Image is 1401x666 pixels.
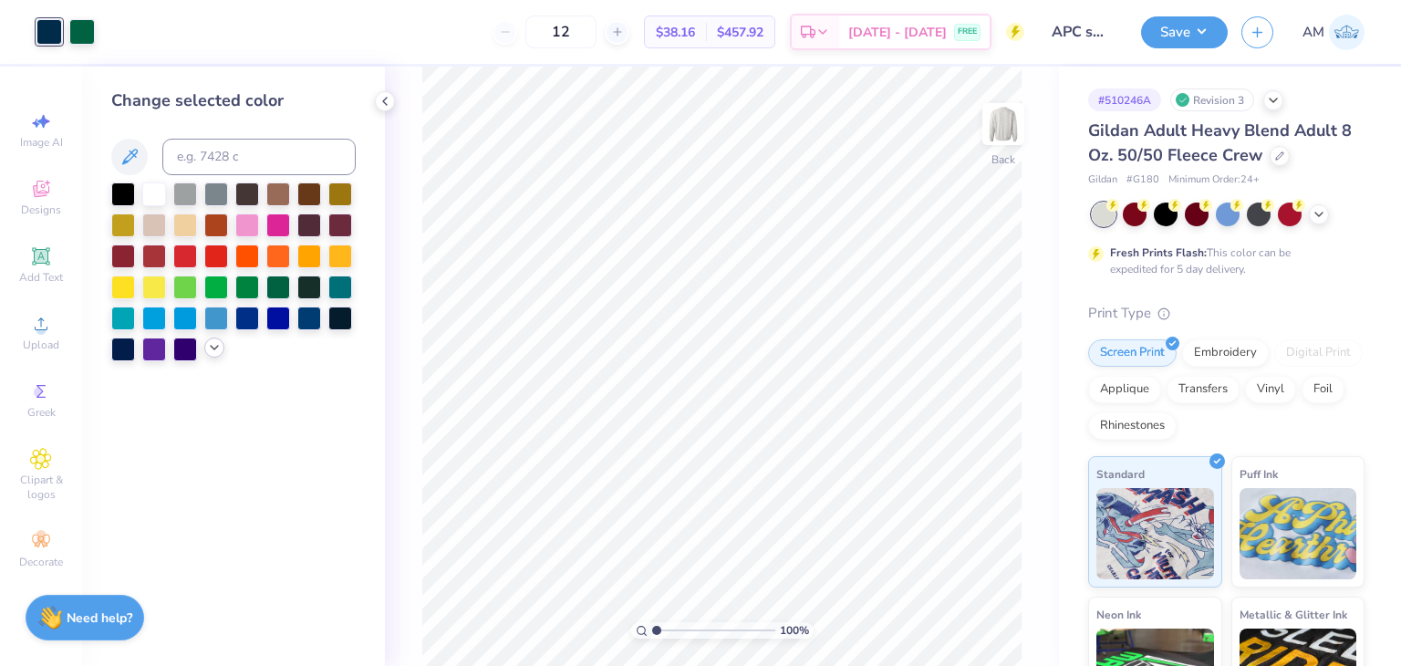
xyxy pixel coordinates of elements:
span: Add Text [19,270,63,285]
span: Upload [23,338,59,352]
span: Greek [27,405,56,420]
img: Standard [1096,488,1214,579]
span: $38.16 [656,23,695,42]
span: 100 % [780,622,809,639]
span: Metallic & Glitter Ink [1240,605,1347,624]
span: Standard [1096,464,1145,484]
span: Clipart & logos [9,473,73,502]
div: This color can be expedited for 5 day delivery. [1110,245,1334,277]
div: Screen Print [1088,339,1177,367]
a: AM [1302,15,1365,50]
strong: Fresh Prints Flash: [1110,245,1207,260]
div: Applique [1088,376,1161,403]
span: Gildan [1088,172,1117,188]
input: e.g. 7428 c [162,139,356,175]
div: Digital Print [1274,339,1363,367]
input: – – [525,16,597,48]
div: Foil [1302,376,1344,403]
div: Change selected color [111,88,356,113]
span: AM [1302,22,1324,43]
span: # G180 [1126,172,1159,188]
div: Embroidery [1182,339,1269,367]
span: Neon Ink [1096,605,1141,624]
span: [DATE] - [DATE] [848,23,947,42]
strong: Need help? [67,609,132,627]
span: Designs [21,203,61,217]
div: Rhinestones [1088,412,1177,440]
div: Back [991,151,1015,168]
img: Puff Ink [1240,488,1357,579]
span: Puff Ink [1240,464,1278,484]
div: Transfers [1167,376,1240,403]
span: Gildan Adult Heavy Blend Adult 8 Oz. 50/50 Fleece Crew [1088,120,1352,166]
div: # 510246A [1088,88,1161,111]
span: Minimum Order: 24 + [1168,172,1260,188]
span: FREE [958,26,977,38]
img: Back [985,106,1022,142]
input: Untitled Design [1038,14,1127,50]
div: Vinyl [1245,376,1296,403]
div: Print Type [1088,303,1365,324]
button: Save [1141,16,1228,48]
div: Revision 3 [1170,88,1254,111]
img: Abhinav Mohan [1329,15,1365,50]
span: $457.92 [717,23,763,42]
span: Decorate [19,555,63,569]
span: Image AI [20,135,63,150]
